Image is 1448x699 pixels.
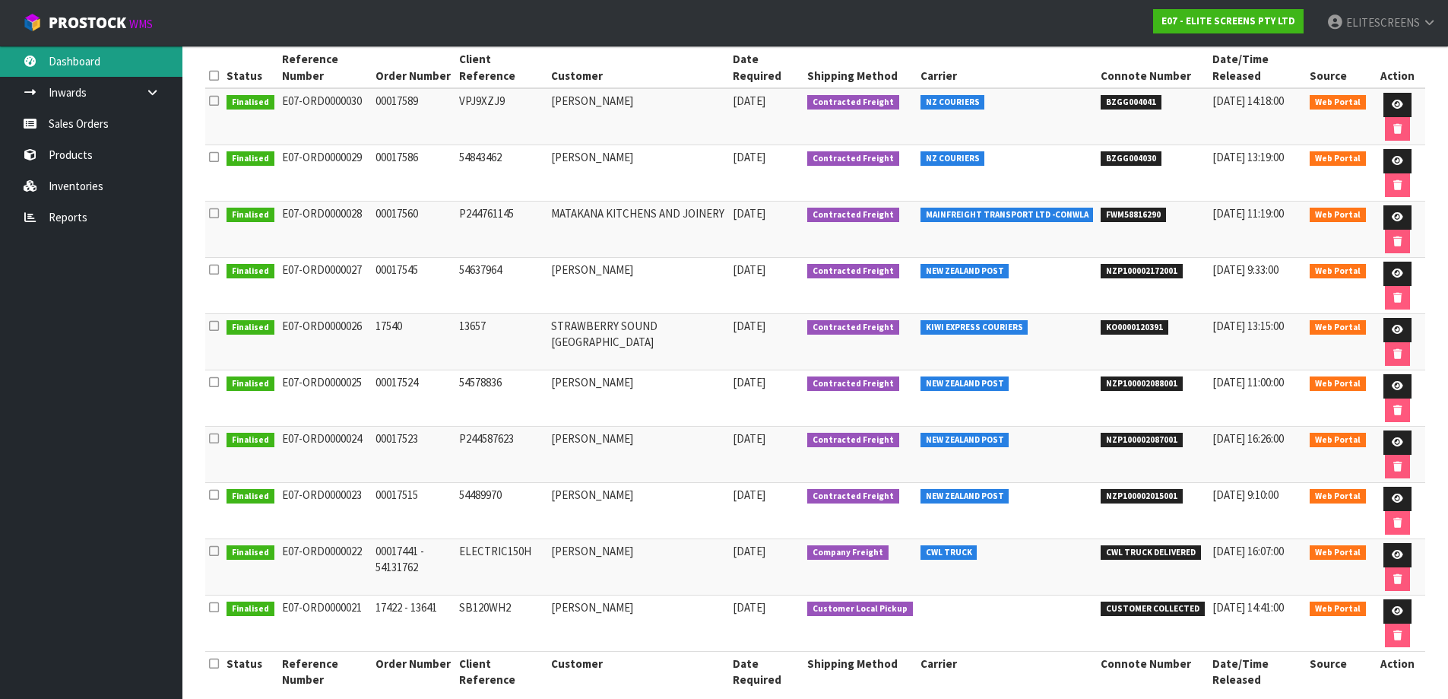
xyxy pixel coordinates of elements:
[278,539,372,596] td: E07-ORD0000022
[1310,433,1366,448] span: Web Portal
[1212,150,1284,164] span: [DATE] 13:19:00
[733,206,765,221] span: [DATE]
[733,94,765,108] span: [DATE]
[223,47,278,88] th: Status
[1310,320,1366,335] span: Web Portal
[1101,545,1201,561] span: CWL TRUCK DELIVERED
[455,427,547,483] td: P244587623
[1310,545,1366,561] span: Web Portal
[372,202,455,258] td: 00017560
[278,427,372,483] td: E07-ORD0000024
[23,13,42,32] img: cube-alt.png
[547,202,729,258] td: MATAKANA KITCHENS AND JOINERY
[227,489,274,504] span: Finalised
[227,264,274,279] span: Finalised
[278,88,372,145] td: E07-ORD0000030
[372,427,455,483] td: 00017523
[223,652,278,692] th: Status
[227,377,274,392] span: Finalised
[455,314,547,370] td: 13657
[733,150,765,164] span: [DATE]
[920,433,1009,448] span: NEW ZEALAND POST
[227,151,274,167] span: Finalised
[547,314,729,370] td: STRAWBERRY SOUND [GEOGRAPHIC_DATA]
[729,47,803,88] th: Date Required
[278,652,372,692] th: Reference Number
[1209,47,1306,88] th: Date/Time Released
[1101,208,1166,223] span: FWM58816290
[278,47,372,88] th: Reference Number
[455,652,547,692] th: Client Reference
[1310,489,1366,504] span: Web Portal
[547,652,729,692] th: Customer
[1212,375,1284,389] span: [DATE] 11:00:00
[278,258,372,314] td: E07-ORD0000027
[227,208,274,223] span: Finalised
[1101,264,1183,279] span: NZP100002172001
[1310,208,1366,223] span: Web Portal
[1346,15,1420,30] span: ELITESCREENS
[1310,264,1366,279] span: Web Portal
[372,47,455,88] th: Order Number
[372,258,455,314] td: 00017545
[920,264,1009,279] span: NEW ZEALAND POST
[920,208,1094,223] span: MAINFREIGHT TRANSPORT LTD -CONWLA
[547,427,729,483] td: [PERSON_NAME]
[1161,14,1295,27] strong: E07 - ELITE SCREENS PTY LTD
[920,320,1028,335] span: KIWI EXPRESS COURIERS
[278,145,372,202] td: E07-ORD0000029
[372,314,455,370] td: 17540
[372,483,455,539] td: 00017515
[372,370,455,427] td: 00017524
[1306,652,1370,692] th: Source
[1101,377,1183,392] span: NZP100002088001
[733,431,765,446] span: [DATE]
[1310,377,1366,392] span: Web Portal
[372,88,455,145] td: 00017589
[547,47,729,88] th: Customer
[455,258,547,314] td: 54637964
[807,433,899,448] span: Contracted Freight
[49,13,126,33] span: ProStock
[1101,489,1183,504] span: NZP100002015001
[1306,47,1370,88] th: Source
[1212,319,1284,333] span: [DATE] 13:15:00
[733,319,765,333] span: [DATE]
[807,320,899,335] span: Contracted Freight
[1212,431,1284,446] span: [DATE] 16:26:00
[1212,206,1284,221] span: [DATE] 11:19:00
[807,377,899,392] span: Contracted Freight
[129,17,153,31] small: WMS
[920,151,985,167] span: NZ COURIERS
[917,652,1098,692] th: Carrier
[733,375,765,389] span: [DATE]
[1212,94,1284,108] span: [DATE] 14:18:00
[807,264,899,279] span: Contracted Freight
[1212,600,1284,615] span: [DATE] 14:41:00
[1101,602,1205,617] span: CUSTOMER COLLECTED
[803,47,917,88] th: Shipping Method
[1212,488,1278,502] span: [DATE] 9:10:00
[1310,602,1366,617] span: Web Portal
[278,370,372,427] td: E07-ORD0000025
[372,652,455,692] th: Order Number
[1101,433,1183,448] span: NZP100002087001
[547,483,729,539] td: [PERSON_NAME]
[803,652,917,692] th: Shipping Method
[920,95,985,110] span: NZ COURIERS
[1212,262,1278,277] span: [DATE] 9:33:00
[807,151,899,167] span: Contracted Freight
[807,545,889,561] span: Company Freight
[1212,544,1284,558] span: [DATE] 16:07:00
[729,652,803,692] th: Date Required
[227,320,274,335] span: Finalised
[920,489,1009,504] span: NEW ZEALAND POST
[1310,95,1366,110] span: Web Portal
[547,258,729,314] td: [PERSON_NAME]
[807,208,899,223] span: Contracted Freight
[1310,151,1366,167] span: Web Portal
[455,370,547,427] td: 54578836
[278,314,372,370] td: E07-ORD0000026
[1370,652,1425,692] th: Action
[920,377,1009,392] span: NEW ZEALAND POST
